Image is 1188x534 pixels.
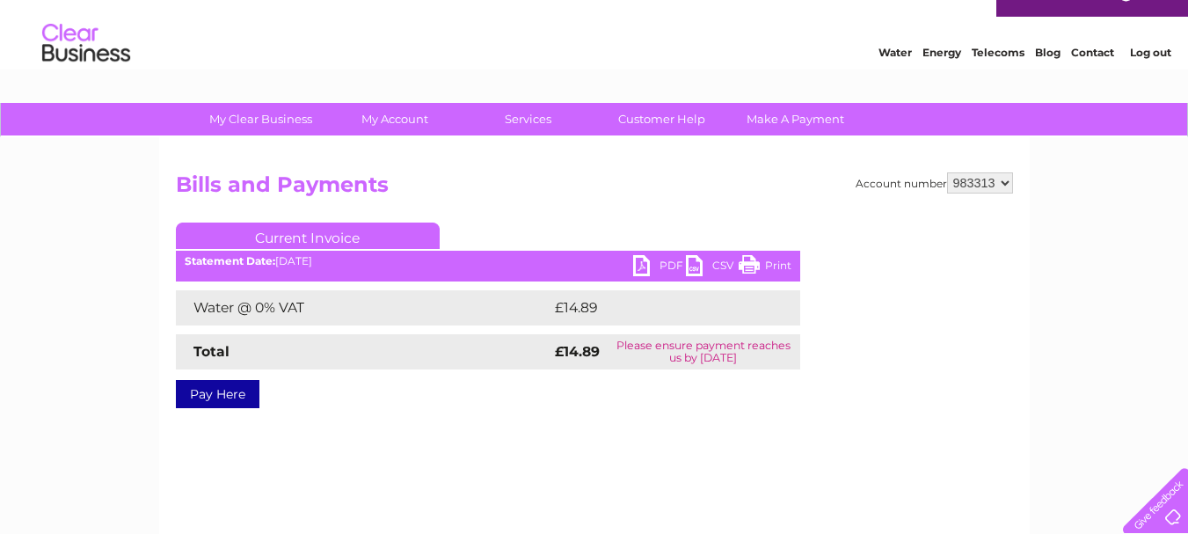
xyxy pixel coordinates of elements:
[856,172,1013,194] div: Account number
[555,343,600,360] strong: £14.89
[1071,75,1114,88] a: Contact
[176,380,259,408] a: Pay Here
[176,223,440,249] a: Current Invoice
[856,9,978,31] a: 0333 014 3131
[176,290,550,326] td: Water @ 0% VAT
[878,75,912,88] a: Water
[188,103,333,135] a: My Clear Business
[686,255,739,281] a: CSV
[185,254,275,267] b: Statement Date:
[41,46,131,99] img: logo.png
[589,103,734,135] a: Customer Help
[739,255,791,281] a: Print
[633,255,686,281] a: PDF
[179,10,1010,85] div: Clear Business is a trading name of Verastar Limited (registered in [GEOGRAPHIC_DATA] No. 3667643...
[193,343,230,360] strong: Total
[922,75,961,88] a: Energy
[550,290,764,326] td: £14.89
[1130,75,1171,88] a: Log out
[723,103,868,135] a: Make A Payment
[322,103,467,135] a: My Account
[176,172,1013,206] h2: Bills and Payments
[972,75,1024,88] a: Telecoms
[1035,75,1060,88] a: Blog
[607,334,800,369] td: Please ensure payment reaches us by [DATE]
[176,255,800,267] div: [DATE]
[456,103,601,135] a: Services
